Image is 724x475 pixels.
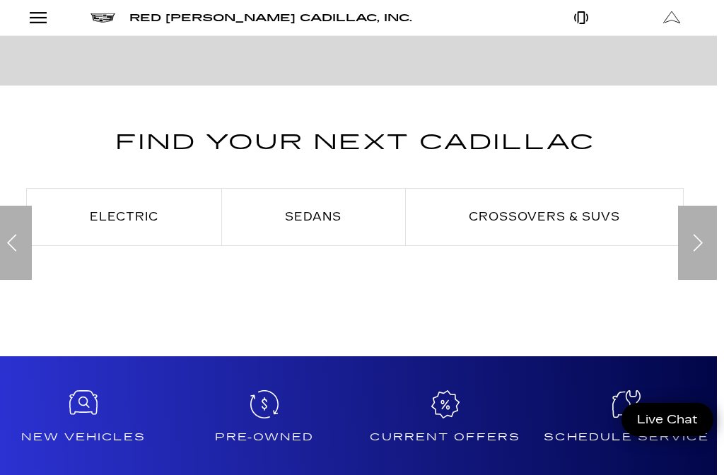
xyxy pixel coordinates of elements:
a: Live Chat [621,403,713,436]
h4: Current Offers [361,430,530,445]
a: Crossovers & SUVs [406,189,683,245]
a: Electric [27,189,221,245]
span: Crossovers & SUVs [469,210,620,223]
span: Sedans [285,210,341,223]
a: Red [PERSON_NAME] Cadillac, Inc. [129,8,412,28]
h4: Pre-Owned [180,430,349,445]
a: Cadillac logo [90,8,115,28]
a: Sedans [222,189,404,245]
h4: Schedule Service [542,430,711,445]
img: Cadillac logo [90,13,115,23]
span: Live Chat [630,411,705,428]
span: Electric [90,210,158,223]
h2: Find Your Next Cadillac [26,125,684,177]
span: Red [PERSON_NAME] Cadillac, Inc. [129,12,412,24]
